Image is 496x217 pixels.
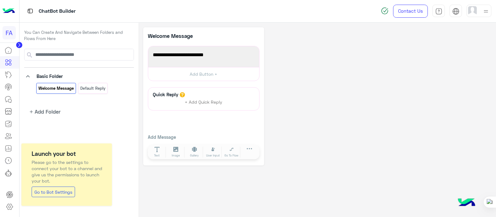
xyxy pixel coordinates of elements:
[153,51,255,59] span: Welcome to your first flow!
[32,159,106,184] p: Please go to the settings to connect your bot to a channel and give us the permissions to launch ...
[180,97,227,107] button: + Add Quick Reply
[24,108,61,115] button: addAdd Folder
[148,32,204,40] p: Welcome Message
[186,147,203,158] button: Gallery
[38,85,74,92] p: Welcome Message
[37,73,63,79] span: Basic Folder
[29,109,34,114] i: add
[24,29,134,42] p: You Can Create And Navigate Between Folders and Flows From Here
[32,149,106,158] h5: Launch your bot
[148,67,259,81] button: Add Button +
[456,192,477,214] img: hulul-logo.png
[223,147,240,158] button: Go To Flow
[482,7,490,15] img: profile
[432,5,445,18] a: tab
[393,5,428,18] a: Contact Us
[452,8,459,15] img: tab
[26,7,34,15] img: tab
[204,147,222,158] button: User Input
[148,147,166,158] button: Text
[24,73,32,80] i: keyboard_arrow_down
[381,7,388,15] img: spinner
[2,5,15,18] img: Logo
[154,153,160,158] span: Text
[206,153,220,158] span: User Input
[39,7,76,16] p: ChatBot Builder
[167,147,184,158] button: Image
[468,6,477,15] img: userImage
[2,26,16,39] div: FA
[32,187,75,197] a: Go to Bot Settings
[35,108,60,115] span: Add Folder
[224,153,238,158] span: Go To Flow
[172,153,180,158] span: Image
[185,99,222,105] span: + Add Quick Reply
[190,153,199,158] span: Gallery
[148,134,259,140] p: Add Message
[80,85,106,92] p: Default reply
[151,92,180,97] h6: Quick Reply
[435,8,442,15] img: tab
